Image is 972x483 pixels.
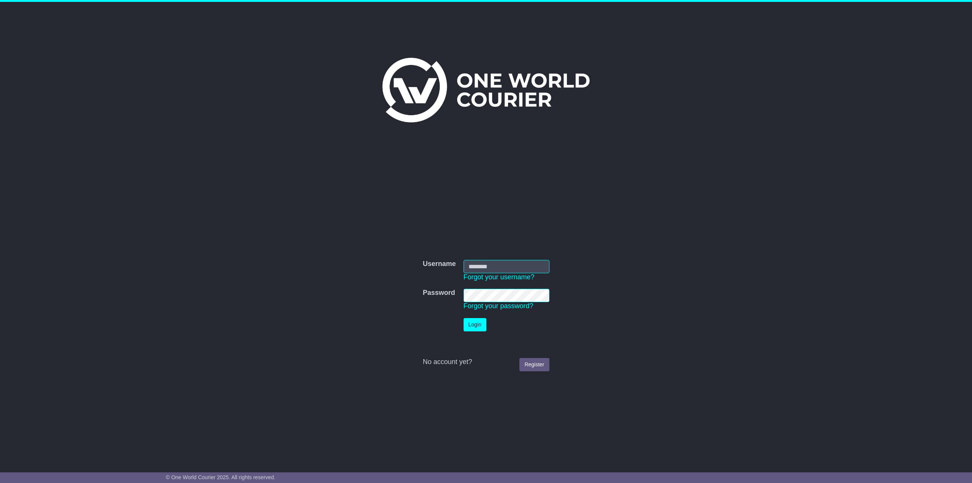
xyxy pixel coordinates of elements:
[423,260,456,268] label: Username
[464,302,533,310] a: Forgot your password?
[423,289,455,297] label: Password
[464,273,535,281] a: Forgot your username?
[166,474,276,480] span: © One World Courier 2025. All rights reserved.
[423,358,549,366] div: No account yet?
[519,358,549,371] a: Register
[382,58,590,122] img: One World
[464,318,486,331] button: Login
